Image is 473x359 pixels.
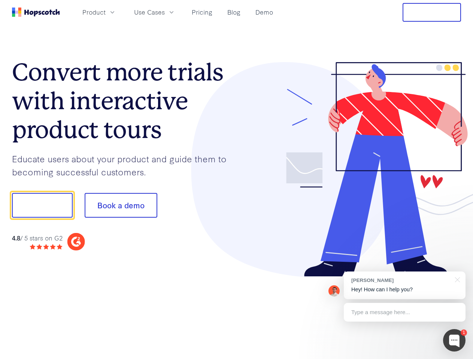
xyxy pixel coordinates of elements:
span: Product [82,7,106,17]
div: Type a message here... [344,303,466,322]
img: Mark Spera [328,285,340,297]
div: 1 [461,329,467,336]
p: Educate users about your product and guide them to becoming successful customers. [12,152,237,178]
button: Product [78,6,121,18]
button: Book a demo [85,193,157,218]
div: [PERSON_NAME] [351,277,451,284]
div: / 5 stars on G2 [12,233,63,243]
span: Use Cases [134,7,165,17]
a: Pricing [189,6,215,18]
a: Blog [224,6,243,18]
a: Home [12,7,60,17]
strong: 4.8 [12,233,20,242]
a: Demo [252,6,276,18]
button: Use Cases [130,6,180,18]
button: Show me! [12,193,73,218]
p: Hey! How can I help you? [351,286,458,294]
h1: Convert more trials with interactive product tours [12,58,237,144]
button: Free Trial [403,3,461,22]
